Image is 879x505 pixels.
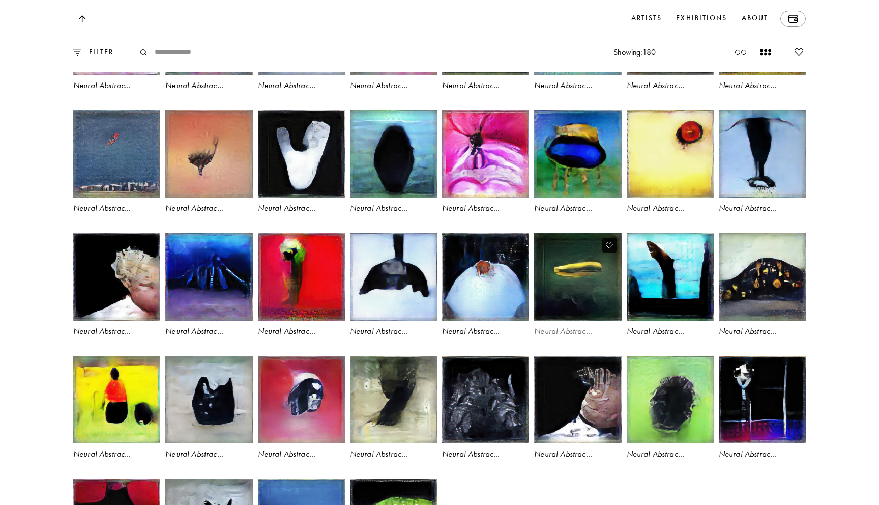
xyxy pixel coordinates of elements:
[258,80,345,91] div: Neural Abstraction #27
[627,356,714,443] img: Neural Abstraction #55
[613,47,656,58] p: Showing: 180
[139,43,241,62] input: Search
[627,233,714,320] img: Neural Abstraction #47
[719,326,806,337] div: Neural Abstraction #48
[442,110,529,198] img: Neural Abstraction #37
[350,233,437,351] a: Neural Abstraction #44Neural Abstraction #44
[350,203,437,214] div: Neural Abstraction #36
[533,232,623,322] img: Neural Abstraction #46
[350,110,437,198] img: Neural Abstraction #36
[442,233,529,351] a: Neural Abstraction #45Neural Abstraction #45
[81,47,114,58] p: FILTER
[258,233,345,320] img: Neural Abstraction #43
[258,233,345,351] a: Neural Abstraction #43Neural Abstraction #43
[442,356,529,474] a: Neural Abstraction #53Neural Abstraction #53
[165,326,252,337] div: Neural Abstraction #42
[627,233,714,351] a: Neural Abstraction #47Neural Abstraction #47
[165,110,252,198] img: Neural Abstraction #34
[788,15,798,23] img: Wallet icon
[534,356,621,474] a: Neural Abstraction #54Neural Abstraction #54
[258,356,345,474] a: Neural Abstraction #51Neural Abstraction #51
[442,356,529,443] img: Neural Abstraction #53
[719,233,806,320] img: Neural Abstraction #48
[350,356,437,443] img: Neural Abstraction #52
[719,448,806,460] div: Neural Abstraction #56
[165,448,252,460] div: Neural Abstraction #50
[534,80,621,91] div: Neural Abstraction #30
[258,448,345,460] div: Neural Abstraction #51
[719,233,806,351] a: Neural Abstraction #48Neural Abstraction #48
[627,110,714,228] a: Neural Abstraction #39Neural Abstraction #39
[73,203,160,214] div: Neural Abstraction #33
[534,448,621,460] div: Neural Abstraction #54
[719,356,806,474] a: Neural Abstraction #56Neural Abstraction #56
[740,11,771,27] a: About
[73,448,160,460] div: Neural Abstraction #49
[165,233,252,351] a: Neural Abstraction #42Neural Abstraction #42
[627,80,714,91] div: Neural Abstraction #31
[442,448,529,460] div: Neural Abstraction #53
[73,110,160,228] a: Neural Abstraction #33Neural Abstraction #33
[534,233,621,351] a: Neural Abstraction #46Neural Abstraction #46
[674,11,729,27] a: Exhibitions
[534,110,621,198] img: Neural Abstraction #38
[258,356,345,443] img: Neural Abstraction #51
[350,326,437,337] div: Neural Abstraction #44
[73,356,160,443] img: Neural Abstraction #49
[73,110,160,198] img: Neural Abstraction #33
[165,356,252,474] a: Neural Abstraction #50Neural Abstraction #50
[73,326,160,337] div: Neural Abstraction #41
[719,110,806,198] img: Neural Abstraction #40
[350,233,437,320] img: Neural Abstraction #44
[165,233,252,320] img: Neural Abstraction #42
[78,15,85,23] img: Top
[165,110,252,228] a: Neural Abstraction #34Neural Abstraction #34
[629,11,664,27] a: Artists
[73,49,81,55] img: filter.0e669ffe.svg
[534,203,621,214] div: Neural Abstraction #38
[165,80,252,91] div: Neural Abstraction #26
[165,356,252,443] img: Neural Abstraction #50
[627,448,714,460] div: Neural Abstraction #55
[73,80,160,91] div: Neural Abstraction #25
[73,233,160,351] a: Neural Abstraction #41Neural Abstraction #41
[350,448,437,460] div: Neural Abstraction #52
[719,80,806,91] div: Neural Abstraction #32
[442,80,529,91] div: Neural Abstraction #29
[258,110,345,198] img: Neural Abstraction #35
[350,356,437,474] a: Neural Abstraction #52Neural Abstraction #52
[627,110,714,198] img: Neural Abstraction #39
[258,326,345,337] div: Neural Abstraction #43
[73,233,160,320] img: Neural Abstraction #41
[719,110,806,228] a: Neural Abstraction #40Neural Abstraction #40
[442,233,529,320] img: Neural Abstraction #45
[719,203,806,214] div: Neural Abstraction #40
[442,110,529,228] a: Neural Abstraction #37Neural Abstraction #37
[534,110,621,228] a: Neural Abstraction #38Neural Abstraction #38
[258,110,345,228] a: Neural Abstraction #35Neural Abstraction #35
[534,356,621,443] img: Neural Abstraction #54
[719,356,806,443] img: Neural Abstraction #56
[165,203,252,214] div: Neural Abstraction #34
[350,80,437,91] div: Neural Abstraction #28
[350,110,437,228] a: Neural Abstraction #36Neural Abstraction #36
[627,203,714,214] div: Neural Abstraction #39
[73,356,160,474] a: Neural Abstraction #49Neural Abstraction #49
[627,356,714,474] a: Neural Abstraction #55Neural Abstraction #55
[627,326,714,337] div: Neural Abstraction #47
[442,326,529,337] div: Neural Abstraction #45
[534,326,621,337] div: Neural Abstraction #46
[442,203,529,214] div: Neural Abstraction #37
[258,203,345,214] div: Neural Abstraction #35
